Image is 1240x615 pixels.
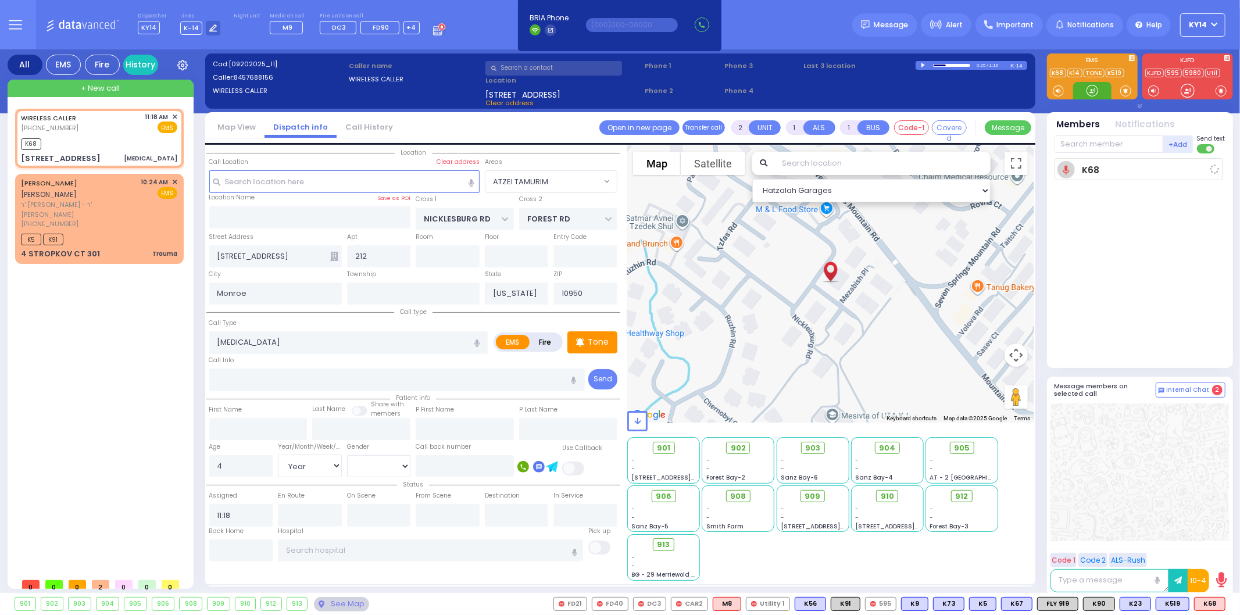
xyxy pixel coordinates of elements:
label: On Scene [347,491,376,500]
span: - [855,456,859,464]
span: ATZEI TAMURIM [485,170,617,192]
a: 595 [1165,69,1182,77]
span: Important [996,20,1034,30]
img: red-radio-icon.svg [559,601,564,607]
button: UNIT [749,120,781,135]
div: 902 [41,598,63,610]
div: 909 [208,598,230,610]
span: 913 [657,539,670,550]
div: 904 [97,598,119,610]
a: [PERSON_NAME] [21,178,77,188]
div: 595 [865,597,896,611]
label: Last Name [312,405,345,414]
div: Fire [85,55,120,75]
span: M9 [283,23,292,32]
span: - [930,456,934,464]
input: Search member [1055,135,1163,153]
div: [MEDICAL_DATA] [124,154,177,163]
span: DC3 [332,23,346,32]
img: message.svg [861,20,870,29]
button: +Add [1163,135,1193,153]
button: Covered [932,120,967,135]
a: TONE [1084,69,1105,77]
label: EMS [1047,58,1138,66]
div: M8 [713,597,741,611]
label: Caller: [213,73,345,83]
label: Apt [347,233,358,242]
button: ALS-Rush [1109,553,1147,567]
span: Sanz Bay-4 [855,473,893,482]
span: - [706,464,710,473]
label: Assigned [209,491,238,500]
span: 910 [881,491,894,502]
span: Send text [1197,134,1225,143]
button: Code-1 [894,120,929,135]
span: 0 [45,580,63,589]
span: - [930,464,934,473]
a: KJFD [1145,69,1164,77]
div: K73 [933,597,964,611]
span: - [632,513,635,522]
label: Street Address [209,233,254,242]
span: [STREET_ADDRESS][PERSON_NAME] [781,522,891,531]
a: Open this area in Google Maps (opens a new window) [630,407,669,423]
a: WIRELESS CALLER [21,113,76,123]
div: Year/Month/Week/Day [278,442,342,452]
span: 901 [657,442,670,454]
label: Township [347,270,376,279]
div: 906 [152,598,174,610]
input: (000)000-00000 [586,18,678,32]
div: FD40 [592,597,628,611]
label: Destination [485,491,520,500]
div: 913 [287,598,308,610]
label: WIRELESS CALLER [213,86,345,96]
div: BLS [901,597,928,611]
div: K90 [1083,597,1115,611]
img: red-radio-icon.svg [751,601,757,607]
span: Phone 2 [645,86,720,96]
span: - [781,456,784,464]
button: Toggle fullscreen view [1005,152,1028,175]
a: History [123,55,158,75]
button: Code 2 [1078,553,1107,567]
img: red-radio-icon.svg [676,601,682,607]
div: [STREET_ADDRESS] [21,153,101,165]
span: ATZEI TAMURIM [493,176,548,188]
a: K519 [1106,69,1124,77]
div: CAR2 [671,597,708,611]
span: 905 [954,442,970,454]
span: 906 [656,491,671,502]
span: - [930,505,934,513]
span: 904 [879,442,895,454]
span: ✕ [172,177,177,187]
label: Call Type [209,319,237,328]
div: ALS [1194,597,1225,611]
label: Room [416,233,433,242]
div: / [987,59,989,72]
div: K68 [1194,597,1225,611]
label: Pick up [588,527,610,536]
label: Cad: [213,59,345,69]
div: 0:25 [976,59,987,72]
label: Turn off text [1197,143,1216,155]
span: [09202025_11] [228,59,277,69]
label: Back Home [209,527,244,536]
span: [PHONE_NUMBER] [21,219,78,228]
label: P Last Name [519,405,558,414]
div: BLS [969,597,996,611]
div: EMS [46,55,81,75]
span: - [930,513,934,522]
span: Smith Farm [706,522,744,531]
span: K-14 [180,22,202,35]
span: Message [874,19,909,31]
span: - [855,513,859,522]
button: Notifications [1116,118,1175,131]
span: 0 [138,580,156,589]
div: Trauma [152,249,177,258]
span: - [632,553,635,562]
div: All [8,55,42,75]
span: AT - 2 [GEOGRAPHIC_DATA] [930,473,1016,482]
h5: Message members on selected call [1055,382,1156,398]
span: - [781,505,784,513]
span: Notifications [1067,20,1114,30]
